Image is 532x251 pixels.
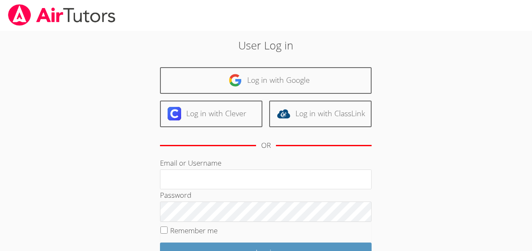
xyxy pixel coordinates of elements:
[269,101,372,127] a: Log in with ClassLink
[170,226,218,235] label: Remember me
[261,139,271,152] div: OR
[229,74,242,87] img: google-logo-50288ca7cdecda66e5e0955fdab243c47b7ad437acaf1139b6f446037453330a.svg
[7,4,116,26] img: airtutors_banner-c4298cdbf04f3fff15de1276eac7730deb9818008684d7c2e4769d2f7ddbe033.png
[168,107,181,120] img: clever-logo-6eab21bc6e7a338710f1a6ff85c0baf02591cd810cc4098c63d3a4b26e2feb20.svg
[160,101,262,127] a: Log in with Clever
[160,67,372,94] a: Log in with Google
[122,37,410,53] h2: User Log in
[277,107,290,120] img: classlink-logo-d6bb404cc1216ec64c9a2012d9dc4662098be43eaf13dc465df04b49fa7ab582.svg
[160,190,191,200] label: Password
[160,158,221,168] label: Email or Username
